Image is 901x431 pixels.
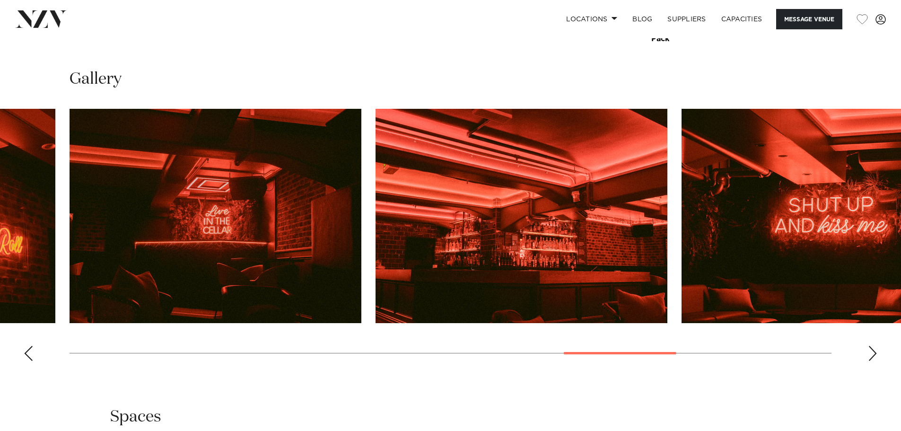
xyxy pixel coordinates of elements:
swiper-slide: 12 / 17 [70,109,361,323]
button: Message Venue [776,9,842,29]
a: Capacities [714,9,770,29]
a: SUPPLIERS [660,9,713,29]
img: nzv-logo.png [15,10,67,27]
a: BLOG [625,9,660,29]
h2: Spaces [110,406,161,428]
h2: Gallery [70,69,122,90]
a: Locations [559,9,625,29]
swiper-slide: 13 / 17 [376,109,667,323]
